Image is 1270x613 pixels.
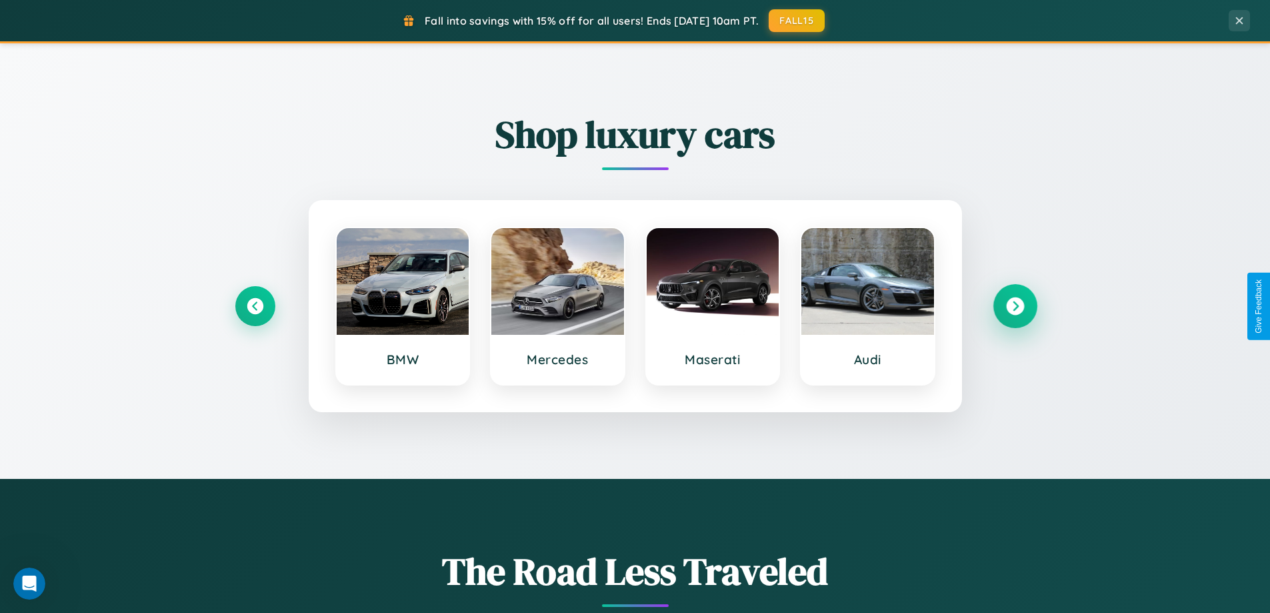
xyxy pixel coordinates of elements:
[13,568,45,600] iframe: Intercom live chat
[235,109,1035,160] h2: Shop luxury cars
[235,546,1035,597] h1: The Road Less Traveled
[660,352,766,368] h3: Maserati
[350,352,456,368] h3: BMW
[769,9,825,32] button: FALL15
[505,352,611,368] h3: Mercedes
[425,14,759,27] span: Fall into savings with 15% off for all users! Ends [DATE] 10am PT.
[1254,279,1263,334] div: Give Feedback
[815,352,921,368] h3: Audi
